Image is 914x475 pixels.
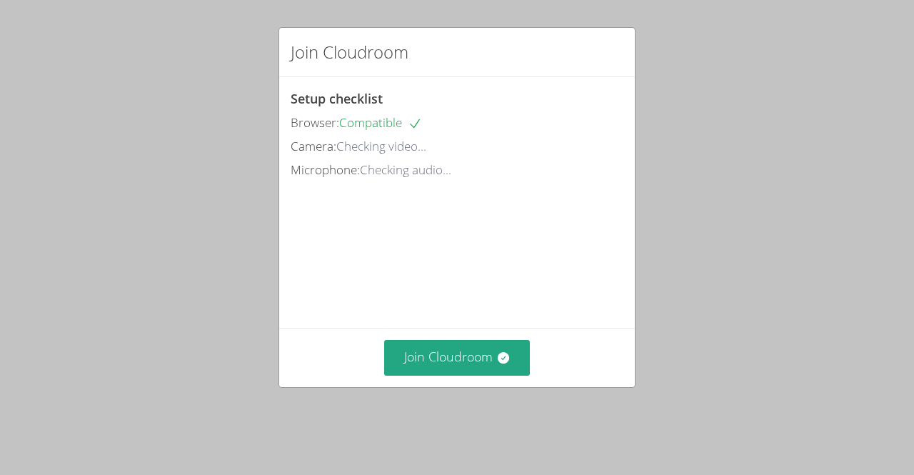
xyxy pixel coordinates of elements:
[384,340,531,375] button: Join Cloudroom
[291,161,360,178] span: Microphone:
[339,114,422,131] span: Compatible
[291,114,339,131] span: Browser:
[336,138,426,154] span: Checking video...
[291,39,408,65] h2: Join Cloudroom
[291,138,336,154] span: Camera:
[291,90,383,107] span: Setup checklist
[360,161,451,178] span: Checking audio...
